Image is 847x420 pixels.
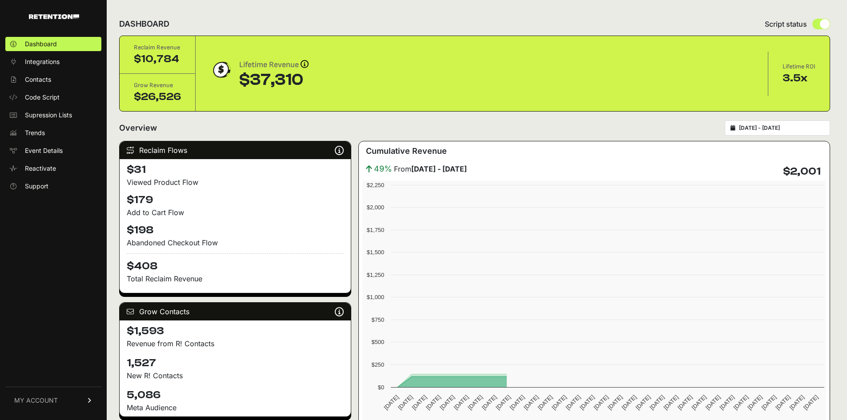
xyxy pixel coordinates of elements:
h4: $1,593 [127,324,344,338]
div: Abandoned Checkout Flow [127,237,344,248]
div: $10,784 [134,52,181,66]
text: $2,250 [367,182,384,188]
span: Dashboard [25,40,57,48]
text: [DATE] [578,394,596,411]
text: [DATE] [383,394,400,411]
span: MY ACCOUNT [14,396,58,405]
div: Lifetime Revenue [239,59,309,71]
text: [DATE] [439,394,456,411]
div: $37,310 [239,71,309,89]
h4: $31 [127,163,344,177]
span: Code Script [25,93,60,102]
text: [DATE] [704,394,722,411]
a: Code Script [5,90,101,104]
a: Integrations [5,55,101,69]
text: [DATE] [509,394,526,411]
text: [DATE] [634,394,652,411]
span: Trends [25,128,45,137]
div: Reclaim Flows [120,141,351,159]
div: Lifetime ROI [783,62,815,71]
text: [DATE] [760,394,778,411]
text: $0 [378,384,384,391]
text: $1,250 [367,272,384,278]
text: $1,750 [367,227,384,233]
text: $500 [372,339,384,345]
a: Event Details [5,144,101,158]
text: $1,500 [367,249,384,256]
text: [DATE] [467,394,484,411]
p: New R! Contacts [127,370,344,381]
text: [DATE] [397,394,414,411]
p: Revenue from R! Contacts [127,338,344,349]
h3: Cumulative Revenue [366,145,447,157]
a: Reactivate [5,161,101,176]
div: Add to Cart Flow [127,207,344,218]
text: [DATE] [495,394,512,411]
span: Support [25,182,48,191]
text: $2,000 [367,204,384,211]
p: Total Reclaim Revenue [127,273,344,284]
span: Script status [765,19,807,29]
text: [DATE] [802,394,819,411]
h4: $408 [127,253,344,273]
span: From [394,164,467,174]
text: [DATE] [522,394,540,411]
a: Supression Lists [5,108,101,122]
h2: DASHBOARD [119,18,169,30]
text: [DATE] [537,394,554,411]
text: [DATE] [606,394,624,411]
text: [DATE] [565,394,582,411]
h4: $198 [127,223,344,237]
a: MY ACCOUNT [5,387,101,414]
div: $26,526 [134,90,181,104]
strong: [DATE] - [DATE] [411,164,467,173]
text: [DATE] [747,394,764,411]
h4: $179 [127,193,344,207]
span: 49% [374,163,392,175]
text: [DATE] [425,394,442,411]
img: dollar-coin-05c43ed7efb7bc0c12610022525b4bbbb207c7efeef5aecc26f025e68dcafac9.png [210,59,232,81]
a: Support [5,179,101,193]
span: Reactivate [25,164,56,173]
span: Integrations [25,57,60,66]
span: Event Details [25,146,63,155]
text: [DATE] [788,394,806,411]
a: Contacts [5,72,101,87]
div: Grow Contacts [120,303,351,320]
text: [DATE] [621,394,638,411]
text: [DATE] [676,394,694,411]
text: $250 [372,361,384,368]
text: [DATE] [593,394,610,411]
text: [DATE] [550,394,568,411]
a: Trends [5,126,101,140]
span: Contacts [25,75,51,84]
img: Retention.com [29,14,79,19]
div: Meta Audience [127,402,344,413]
text: [DATE] [481,394,498,411]
span: Supression Lists [25,111,72,120]
h4: $2,001 [783,164,821,179]
div: Reclaim Revenue [134,43,181,52]
a: Dashboard [5,37,101,51]
text: [DATE] [775,394,792,411]
text: [DATE] [732,394,750,411]
div: 3.5x [783,71,815,85]
text: [DATE] [719,394,736,411]
text: [DATE] [690,394,708,411]
h2: Overview [119,122,157,134]
h4: 1,527 [127,356,344,370]
div: Grow Revenue [134,81,181,90]
text: $750 [372,316,384,323]
text: $1,000 [367,294,384,300]
div: Viewed Product Flow [127,177,344,188]
h4: 5,086 [127,388,344,402]
text: [DATE] [453,394,470,411]
text: [DATE] [662,394,680,411]
text: [DATE] [411,394,428,411]
text: [DATE] [648,394,666,411]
